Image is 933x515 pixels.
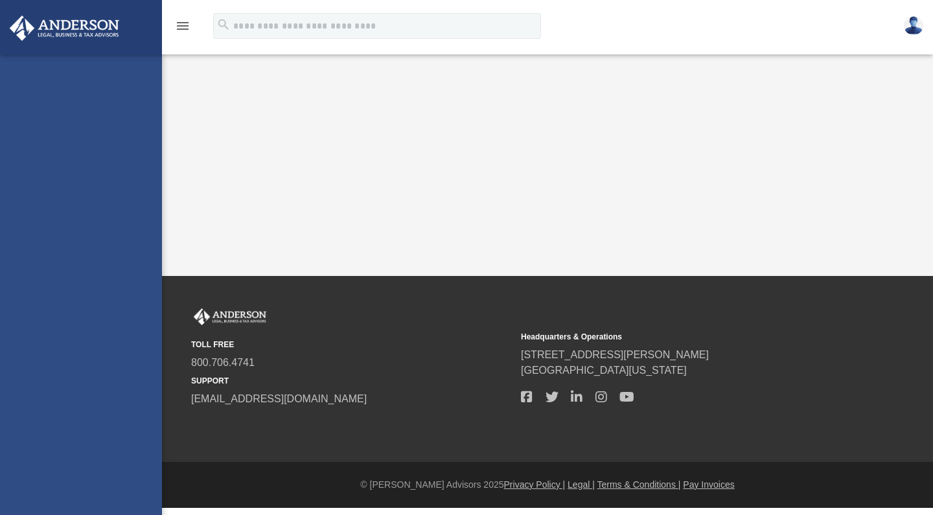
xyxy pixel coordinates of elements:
div: © [PERSON_NAME] Advisors 2025 [162,478,933,492]
a: Privacy Policy | [504,479,566,490]
img: Anderson Advisors Platinum Portal [6,16,123,41]
a: [STREET_ADDRESS][PERSON_NAME] [521,349,709,360]
small: SUPPORT [191,375,512,387]
i: menu [175,18,190,34]
a: [GEOGRAPHIC_DATA][US_STATE] [521,365,687,376]
a: menu [175,25,190,34]
a: [EMAIL_ADDRESS][DOMAIN_NAME] [191,393,367,404]
i: search [216,17,231,32]
img: Anderson Advisors Platinum Portal [191,308,269,325]
a: 800.706.4741 [191,357,255,368]
img: User Pic [904,16,923,35]
small: TOLL FREE [191,339,512,350]
a: Pay Invoices [683,479,734,490]
small: Headquarters & Operations [521,331,842,343]
a: Legal | [568,479,595,490]
a: Terms & Conditions | [597,479,681,490]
